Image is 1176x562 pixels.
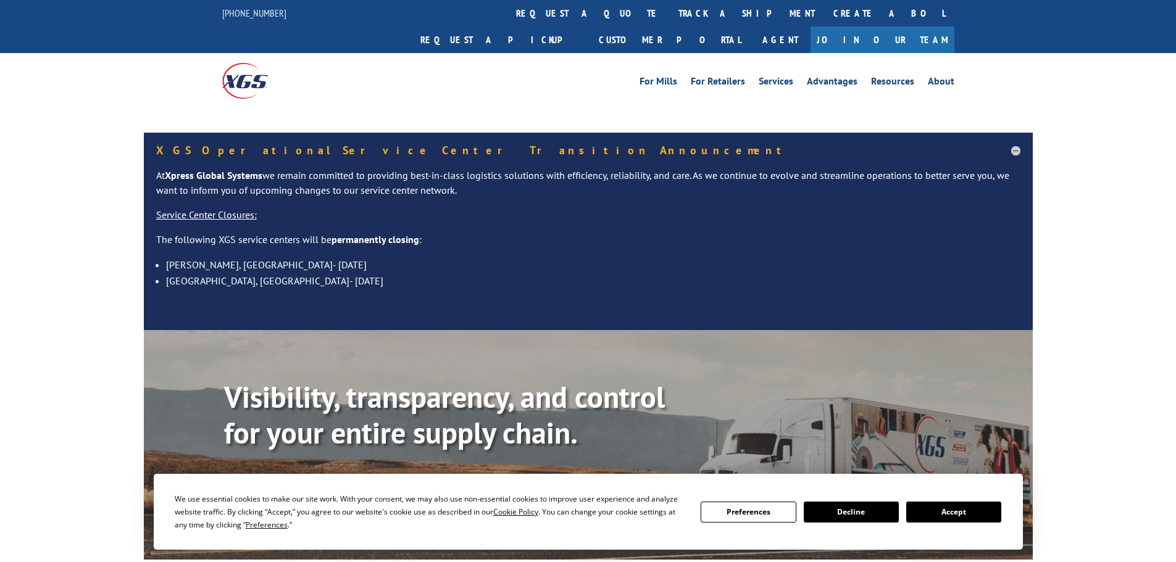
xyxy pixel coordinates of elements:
[906,502,1001,523] button: Accept
[411,27,590,53] a: Request a pickup
[175,492,686,531] div: We use essential cookies to make our site work. With your consent, we may also use non-essential ...
[640,76,677,90] a: For Mills
[759,76,793,90] a: Services
[224,378,665,452] b: Visibility, transparency, and control for your entire supply chain.
[156,145,1020,156] h5: XGS Operational Service Center Transition Announcement
[166,257,1020,273] li: [PERSON_NAME], [GEOGRAPHIC_DATA]- [DATE]
[871,76,914,90] a: Resources
[165,169,262,181] strong: Xpress Global Systems
[811,27,954,53] a: Join Our Team
[156,209,257,221] u: Service Center Closures:
[691,76,745,90] a: For Retailers
[750,27,811,53] a: Agent
[166,273,1020,289] li: [GEOGRAPHIC_DATA], [GEOGRAPHIC_DATA]- [DATE]
[332,233,419,246] strong: permanently closing
[156,168,1020,208] p: At we remain committed to providing best-in-class logistics solutions with efficiency, reliabilit...
[590,27,750,53] a: Customer Portal
[804,502,899,523] button: Decline
[246,519,288,530] span: Preferences
[222,7,286,19] a: [PHONE_NUMBER]
[701,502,796,523] button: Preferences
[154,474,1023,550] div: Cookie Consent Prompt
[928,76,954,90] a: About
[807,76,857,90] a: Advantages
[493,506,538,517] span: Cookie Policy
[156,233,1020,257] p: The following XGS service centers will be :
